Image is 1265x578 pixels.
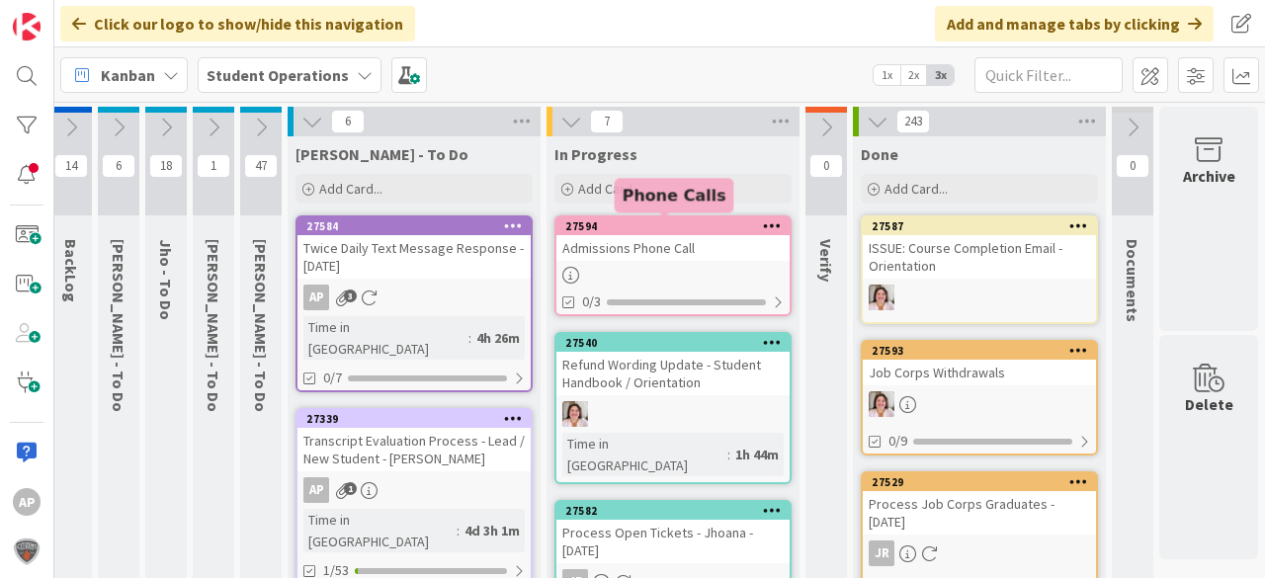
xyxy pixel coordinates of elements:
div: AP [297,285,531,310]
span: In Progress [554,144,637,164]
span: Documents [1123,239,1142,322]
span: Kanban [101,63,155,87]
img: Visit kanbanzone.com [13,13,41,41]
a: 27593Job Corps WithdrawalsEW0/9 [861,340,1098,455]
div: Time in [GEOGRAPHIC_DATA] [303,509,457,552]
img: avatar [13,537,41,565]
div: 4d 3h 1m [460,520,525,541]
div: Click our logo to show/hide this navigation [60,6,415,41]
div: 27587 [872,219,1096,233]
div: 27584 [297,217,531,235]
span: Add Card... [319,180,382,198]
div: 27339Transcript Evaluation Process - Lead / New Student - [PERSON_NAME] [297,410,531,471]
input: Quick Filter... [974,57,1123,93]
span: Done [861,144,898,164]
a: 27594Admissions Phone Call0/3 [554,215,792,316]
div: ISSUE: Course Completion Email - Orientation [863,235,1096,279]
span: 0 [1116,154,1149,178]
div: Refund Wording Update - Student Handbook / Orientation [556,352,790,395]
span: 6 [102,154,135,178]
span: 7 [590,110,624,133]
div: 27540 [556,334,790,352]
span: 18 [149,154,183,178]
a: 27587ISSUE: Course Completion Email - OrientationEW [861,215,1098,324]
span: : [457,520,460,541]
span: 1 [197,154,230,178]
img: EW [869,285,894,310]
span: 1x [874,65,900,85]
div: Archive [1183,164,1235,188]
div: 27529 [863,473,1096,491]
div: AP [13,488,41,516]
img: EW [562,401,588,427]
div: 27584Twice Daily Text Message Response - [DATE] [297,217,531,279]
div: 27582 [565,504,790,518]
div: 27339 [306,412,531,426]
div: EW [863,391,1096,417]
span: : [727,444,730,465]
span: Emilie - To Do [109,239,128,412]
div: AP [303,477,329,503]
div: 27540Refund Wording Update - Student Handbook / Orientation [556,334,790,395]
span: Zaida - To Do [204,239,223,412]
div: Process Open Tickets - Jhoana - [DATE] [556,520,790,563]
div: 27540 [565,336,790,350]
div: 27339 [297,410,531,428]
span: 3x [927,65,954,85]
span: Amanda - To Do [295,144,468,164]
span: Jho - To Do [156,239,176,320]
div: Twice Daily Text Message Response - [DATE] [297,235,531,279]
div: EW [863,285,1096,310]
div: 27582 [556,502,790,520]
img: EW [869,391,894,417]
div: 27587 [863,217,1096,235]
span: Add Card... [885,180,948,198]
div: 1h 44m [730,444,784,465]
div: 27529 [872,475,1096,489]
div: 27582Process Open Tickets - Jhoana - [DATE] [556,502,790,563]
div: 27529Process Job Corps Graduates - [DATE] [863,473,1096,535]
div: 27593 [872,344,1096,358]
div: JR [869,540,894,566]
span: 1 [344,482,357,495]
div: Delete [1185,392,1233,416]
span: 243 [896,110,930,133]
span: 3 [344,289,357,302]
div: AP [303,285,329,310]
span: 14 [54,154,88,178]
span: : [468,327,471,349]
span: 0 [809,154,843,178]
div: AP [297,477,531,503]
div: EW [556,401,790,427]
h5: Phone Calls [623,186,726,205]
span: 0/7 [323,368,342,388]
span: 0/3 [582,291,601,312]
div: 27594 [565,219,790,233]
span: Eric - To Do [251,239,271,412]
span: 0/9 [888,431,907,452]
b: Student Operations [207,65,349,85]
div: Time in [GEOGRAPHIC_DATA] [303,316,468,360]
div: 4h 26m [471,327,525,349]
span: 6 [331,110,365,133]
div: Admissions Phone Call [556,235,790,261]
div: Add and manage tabs by clicking [935,6,1214,41]
div: Process Job Corps Graduates - [DATE] [863,491,1096,535]
div: 27584 [306,219,531,233]
div: 27593 [863,342,1096,360]
a: 27584Twice Daily Text Message Response - [DATE]APTime in [GEOGRAPHIC_DATA]:4h 26m0/7 [295,215,533,392]
div: Transcript Evaluation Process - Lead / New Student - [PERSON_NAME] [297,428,531,471]
div: 27593Job Corps Withdrawals [863,342,1096,385]
div: 27594 [556,217,790,235]
div: 27594Admissions Phone Call [556,217,790,261]
div: 27587ISSUE: Course Completion Email - Orientation [863,217,1096,279]
div: Job Corps Withdrawals [863,360,1096,385]
a: 27540Refund Wording Update - Student Handbook / OrientationEWTime in [GEOGRAPHIC_DATA]:1h 44m [554,332,792,484]
span: 2x [900,65,927,85]
div: Time in [GEOGRAPHIC_DATA] [562,433,727,476]
span: 47 [244,154,278,178]
span: BackLog [61,239,81,302]
span: Add Card... [578,180,641,198]
span: Verify [816,239,836,282]
div: JR [863,540,1096,566]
